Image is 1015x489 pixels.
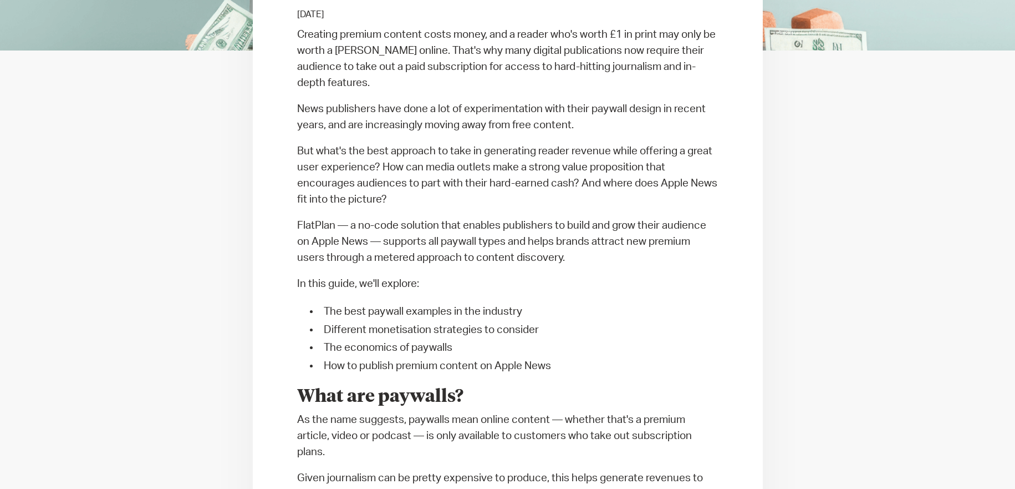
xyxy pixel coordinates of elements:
li: How to publish premium content on Apple News [319,359,718,375]
li: The economics of paywalls [319,340,718,356]
p: Creating premium content costs money, and a reader who's worth £1 in print may only be worth a [P... [297,27,718,91]
p: But what's the best approach to take in generating reader revenue while offering a great user exp... [297,143,718,208]
li: Different monetisation strategies to consider [319,322,718,339]
p: FlatPlan — a no-code solution that enables publishers to build and grow their audience on Apple N... [297,218,718,266]
strong: What are paywalls? [297,388,463,406]
p: In this guide, we'll explore: [297,276,718,292]
li: The best paywall examples in the industry [319,304,718,320]
p: News publishers have done a lot of experimentation with their paywall design in recent years, and... [297,101,718,133]
p: As the name suggests, paywalls mean online content — whether that's a premium article, video or p... [297,412,718,460]
p: [DATE] [297,8,718,21]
